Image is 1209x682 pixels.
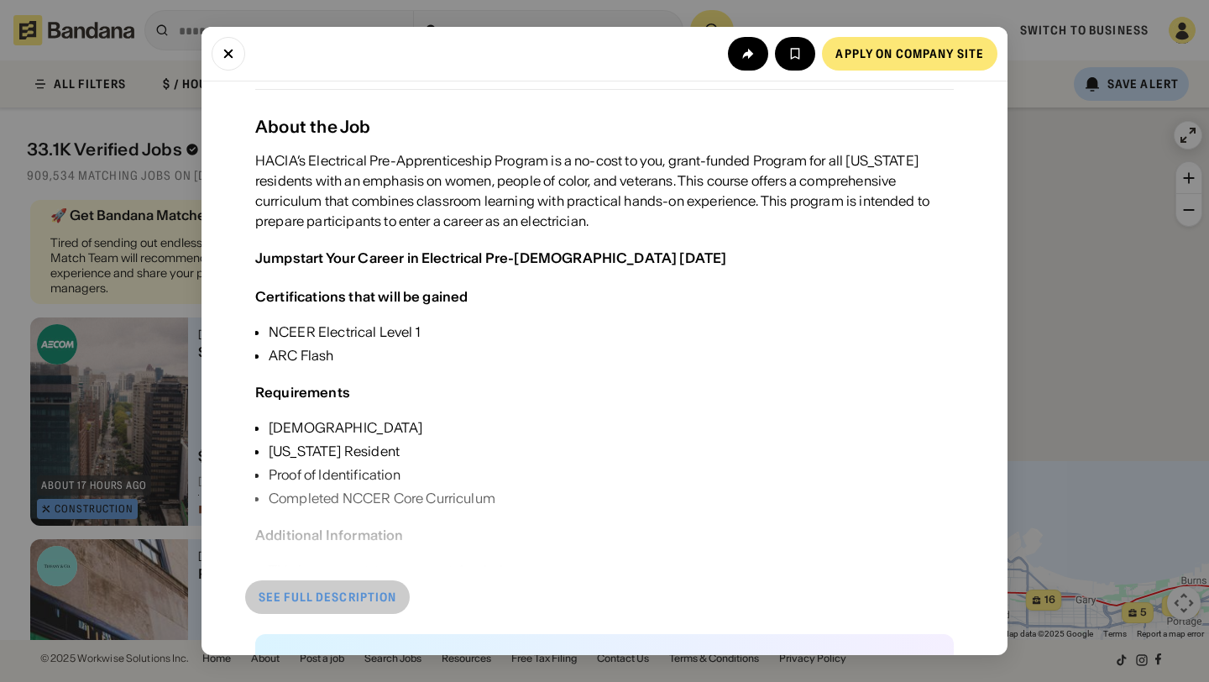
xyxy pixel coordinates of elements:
div: NCEER Electrical Level 1 [269,322,421,342]
div: Proof of Identification [269,464,495,485]
div: [DEMOGRAPHIC_DATA] [269,417,495,438]
div: Jumpstart Your Career in Electrical Pre-[DEMOGRAPHIC_DATA] [DATE] [255,249,726,266]
div: Additional Information [255,527,404,543]
a: Apply on company site [822,37,997,71]
div: Want this job? Make your resume stand out. [275,654,712,668]
div: This is a no-cost-to-you, grant-funded program [269,560,559,580]
div: See full description [259,591,396,603]
div: Completed NCCER Core Curriculum [269,488,495,508]
button: Close [212,37,245,71]
div: Apply on company site [835,48,984,60]
div: [US_STATE] Resident [269,441,495,461]
div: Certifications that will be gained [255,288,468,305]
div: HACIA’s Electrical Pre-Apprenticeship Program is a no-cost to you, grant-funded Program for all [... [255,150,954,231]
div: About the Job [255,117,954,137]
div: ARC Flash [269,345,421,365]
div: Requirements [255,384,350,401]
